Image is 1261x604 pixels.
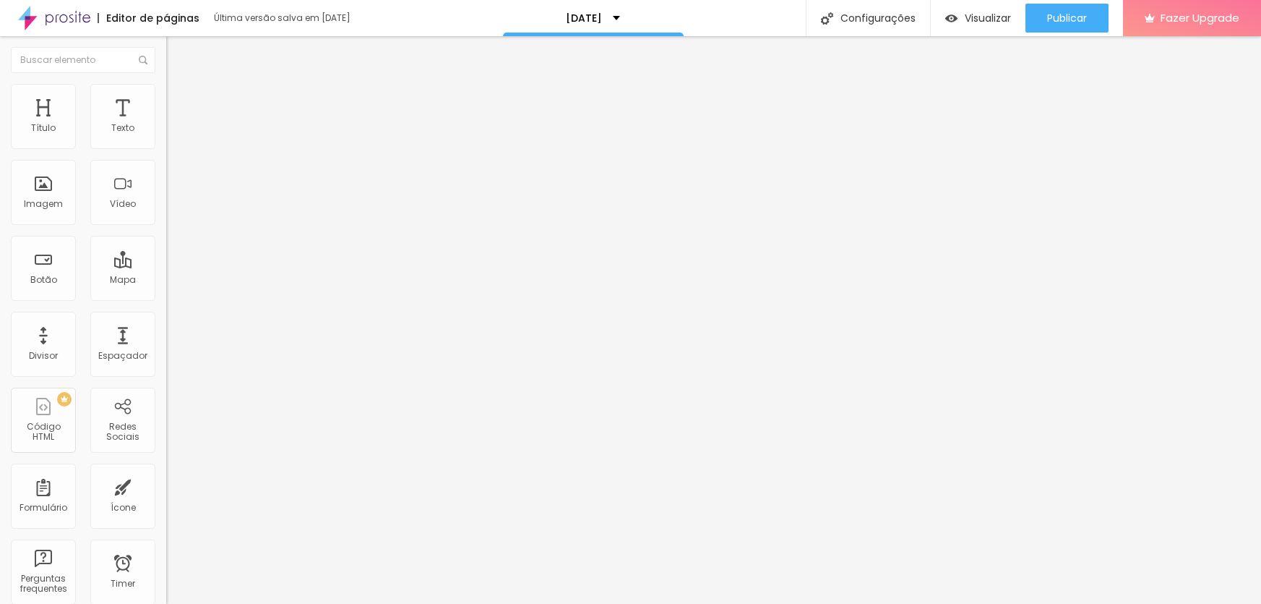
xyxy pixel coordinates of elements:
div: Código HTML [14,422,72,443]
span: Fazer Upgrade [1161,12,1239,24]
div: Timer [111,579,135,589]
div: Perguntas frequentes [14,574,72,595]
img: Icone [821,12,833,25]
div: Editor de páginas [98,13,199,23]
button: Publicar [1025,4,1109,33]
div: Imagem [24,199,63,209]
div: Formulário [20,503,67,513]
div: Mapa [110,275,136,285]
div: Divisor [29,351,58,361]
div: Botão [30,275,57,285]
img: view-1.svg [945,12,957,25]
span: Publicar [1047,12,1087,24]
iframe: Editor [166,36,1261,604]
div: Ícone [111,503,136,513]
span: Visualizar [965,12,1011,24]
p: [DATE] [566,13,602,23]
div: Texto [111,123,134,133]
div: Última versão salva em [DATE] [214,14,380,22]
img: Icone [139,56,147,64]
div: Redes Sociais [94,422,151,443]
div: Título [31,123,56,133]
button: Visualizar [931,4,1025,33]
input: Buscar elemento [11,47,155,73]
div: Espaçador [98,351,147,361]
div: Vídeo [110,199,136,209]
